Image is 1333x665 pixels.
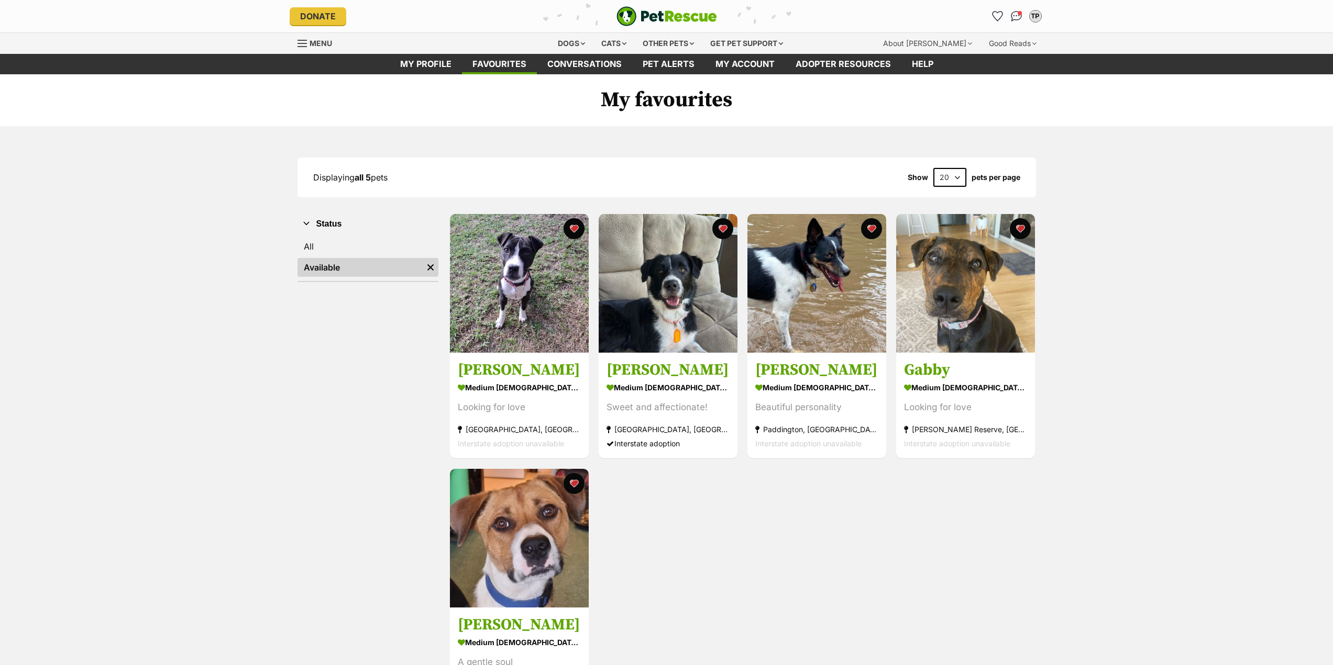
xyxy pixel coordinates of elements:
[298,217,438,231] button: Status
[599,214,737,353] img: Lara
[607,401,730,415] div: Sweet and affectionate!
[904,401,1027,415] div: Looking for love
[450,469,589,607] img: Jason Bourne
[982,33,1044,54] div: Good Reads
[462,54,537,74] a: Favourites
[537,54,632,74] a: conversations
[298,237,438,256] a: All
[564,218,585,239] button: favourite
[896,353,1035,459] a: Gabby medium [DEMOGRAPHIC_DATA] Dog Looking for love [PERSON_NAME] Reserve, [GEOGRAPHIC_DATA] Int...
[908,173,928,182] span: Show
[703,33,790,54] div: Get pet support
[594,33,634,54] div: Cats
[755,360,878,380] h3: [PERSON_NAME]
[458,360,581,380] h3: [PERSON_NAME]
[876,33,979,54] div: About [PERSON_NAME]
[1030,11,1041,21] div: TP
[785,54,901,74] a: Adopter resources
[458,615,581,635] h3: [PERSON_NAME]
[755,423,878,437] div: Paddington, [GEOGRAPHIC_DATA]
[290,7,346,25] a: Donate
[635,33,701,54] div: Other pets
[599,353,737,459] a: [PERSON_NAME] medium [DEMOGRAPHIC_DATA] Dog Sweet and affectionate! [GEOGRAPHIC_DATA], [GEOGRAPHI...
[901,54,944,74] a: Help
[904,423,1027,437] div: [PERSON_NAME] Reserve, [GEOGRAPHIC_DATA]
[607,423,730,437] div: [GEOGRAPHIC_DATA], [GEOGRAPHIC_DATA]
[458,401,581,415] div: Looking for love
[904,439,1010,448] span: Interstate adoption unavailable
[564,473,585,494] button: favourite
[896,214,1035,353] img: Gabby
[616,6,717,26] img: logo-e224e6f780fb5917bec1dbf3a21bbac754714ae5b6737aabdf751b685950b380.svg
[298,33,339,52] a: Menu
[1027,8,1044,25] button: My account
[550,33,592,54] div: Dogs
[989,8,1006,25] a: Favourites
[458,380,581,396] div: medium [DEMOGRAPHIC_DATA] Dog
[310,39,332,48] span: Menu
[1010,218,1031,239] button: favourite
[1011,11,1022,21] img: chat-41dd97257d64d25036548639549fe6c8038ab92f7586957e7f3b1b290dea8141.svg
[313,172,388,183] span: Displaying pets
[298,258,423,277] a: Available
[458,635,581,650] div: medium [DEMOGRAPHIC_DATA] Dog
[607,380,730,396] div: medium [DEMOGRAPHIC_DATA] Dog
[450,353,589,459] a: [PERSON_NAME] medium [DEMOGRAPHIC_DATA] Dog Looking for love [GEOGRAPHIC_DATA], [GEOGRAPHIC_DATA]...
[972,173,1020,182] label: pets per page
[390,54,462,74] a: My profile
[712,218,733,239] button: favourite
[607,437,730,451] div: Interstate adoption
[355,172,371,183] strong: all 5
[616,6,717,26] a: PetRescue
[607,360,730,380] h3: [PERSON_NAME]
[632,54,705,74] a: Pet alerts
[755,380,878,396] div: medium [DEMOGRAPHIC_DATA] Dog
[904,380,1027,396] div: medium [DEMOGRAPHIC_DATA] Dog
[423,258,438,277] a: Remove filter
[747,353,886,459] a: [PERSON_NAME] medium [DEMOGRAPHIC_DATA] Dog Beautiful personality Paddington, [GEOGRAPHIC_DATA] I...
[458,439,564,448] span: Interstate adoption unavailable
[989,8,1044,25] ul: Account quick links
[298,235,438,281] div: Status
[755,401,878,415] div: Beautiful personality
[747,214,886,353] img: Penny
[450,214,589,353] img: Hannah
[861,218,882,239] button: favourite
[755,439,862,448] span: Interstate adoption unavailable
[1008,8,1025,25] a: Conversations
[458,423,581,437] div: [GEOGRAPHIC_DATA], [GEOGRAPHIC_DATA]
[705,54,785,74] a: My account
[904,360,1027,380] h3: Gabby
